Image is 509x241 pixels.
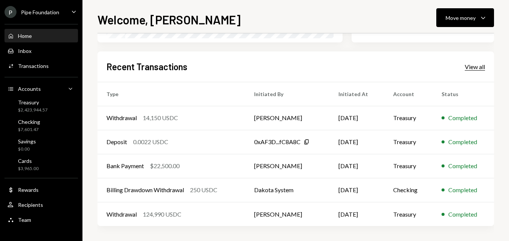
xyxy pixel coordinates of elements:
[18,202,43,208] div: Recipients
[18,33,32,39] div: Home
[245,178,329,202] td: Dakota System
[18,48,31,54] div: Inbox
[245,82,329,106] th: Initiated By
[106,137,127,146] div: Deposit
[384,202,433,226] td: Treasury
[18,146,36,152] div: $0.00
[18,127,40,133] div: $7,601.47
[4,213,78,226] a: Team
[18,119,40,125] div: Checking
[329,82,384,106] th: Initiated At
[18,158,39,164] div: Cards
[97,12,241,27] h1: Welcome, [PERSON_NAME]
[106,60,187,73] h2: Recent Transactions
[465,62,485,71] a: View all
[245,202,329,226] td: [PERSON_NAME]
[18,86,41,92] div: Accounts
[329,178,384,202] td: [DATE]
[433,82,494,106] th: Status
[106,185,184,194] div: Billing Drawdown Withdrawal
[4,6,16,18] div: P
[245,106,329,130] td: [PERSON_NAME]
[21,9,59,15] div: Pipe Foundation
[448,113,477,122] div: Completed
[384,106,433,130] td: Treasury
[106,161,144,170] div: Bank Payment
[18,99,48,105] div: Treasury
[106,210,137,219] div: Withdrawal
[18,107,48,113] div: $2,423,944.57
[4,198,78,211] a: Recipients
[18,63,49,69] div: Transactions
[18,217,31,223] div: Team
[106,113,137,122] div: Withdrawal
[448,161,477,170] div: Completed
[384,82,433,106] th: Account
[150,161,180,170] div: $22,500.00
[4,29,78,42] a: Home
[4,136,78,154] a: Savings$0.00
[329,154,384,178] td: [DATE]
[4,97,78,115] a: Treasury$2,423,944.57
[384,130,433,154] td: Treasury
[446,14,476,22] div: Move money
[329,130,384,154] td: [DATE]
[143,113,178,122] div: 14,150 USDC
[384,154,433,178] td: Treasury
[190,185,217,194] div: 250 USDC
[384,178,433,202] td: Checking
[448,137,477,146] div: Completed
[465,63,485,71] div: View all
[436,8,494,27] button: Move money
[4,116,78,134] a: Checking$7,601.47
[143,210,181,219] div: 124,990 USDC
[254,137,301,146] div: 0xAF3D...fC8A8C
[329,106,384,130] td: [DATE]
[448,210,477,219] div: Completed
[329,202,384,226] td: [DATE]
[18,166,39,172] div: $3,965.00
[4,44,78,57] a: Inbox
[4,59,78,72] a: Transactions
[448,185,477,194] div: Completed
[18,187,39,193] div: Rewards
[4,155,78,173] a: Cards$3,965.00
[97,82,245,106] th: Type
[133,137,168,146] div: 0.0022 USDC
[18,138,36,145] div: Savings
[4,183,78,196] a: Rewards
[245,154,329,178] td: [PERSON_NAME]
[4,82,78,95] a: Accounts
